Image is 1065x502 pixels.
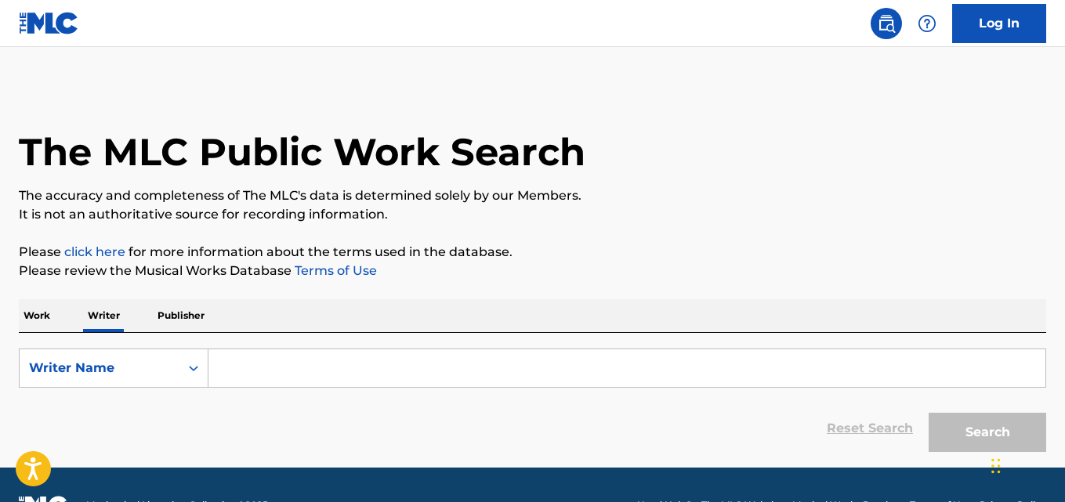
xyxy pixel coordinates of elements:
a: click here [64,244,125,259]
a: Terms of Use [292,263,377,278]
img: search [877,14,896,33]
div: Writer Name [29,359,170,377]
form: Search Form [19,349,1046,460]
p: Please for more information about the terms used in the database. [19,243,1046,262]
p: Work [19,299,55,332]
div: Drag [991,442,1001,489]
div: Help [911,8,943,39]
a: Public Search [871,8,902,39]
a: Log In [952,4,1046,43]
p: Writer [83,299,125,332]
img: help [918,14,936,33]
iframe: Chat Widget [987,427,1065,502]
p: It is not an authoritative source for recording information. [19,205,1046,224]
p: Please review the Musical Works Database [19,262,1046,280]
p: Publisher [153,299,209,332]
img: MLC Logo [19,12,79,34]
p: The accuracy and completeness of The MLC's data is determined solely by our Members. [19,186,1046,205]
h1: The MLC Public Work Search [19,128,585,175]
